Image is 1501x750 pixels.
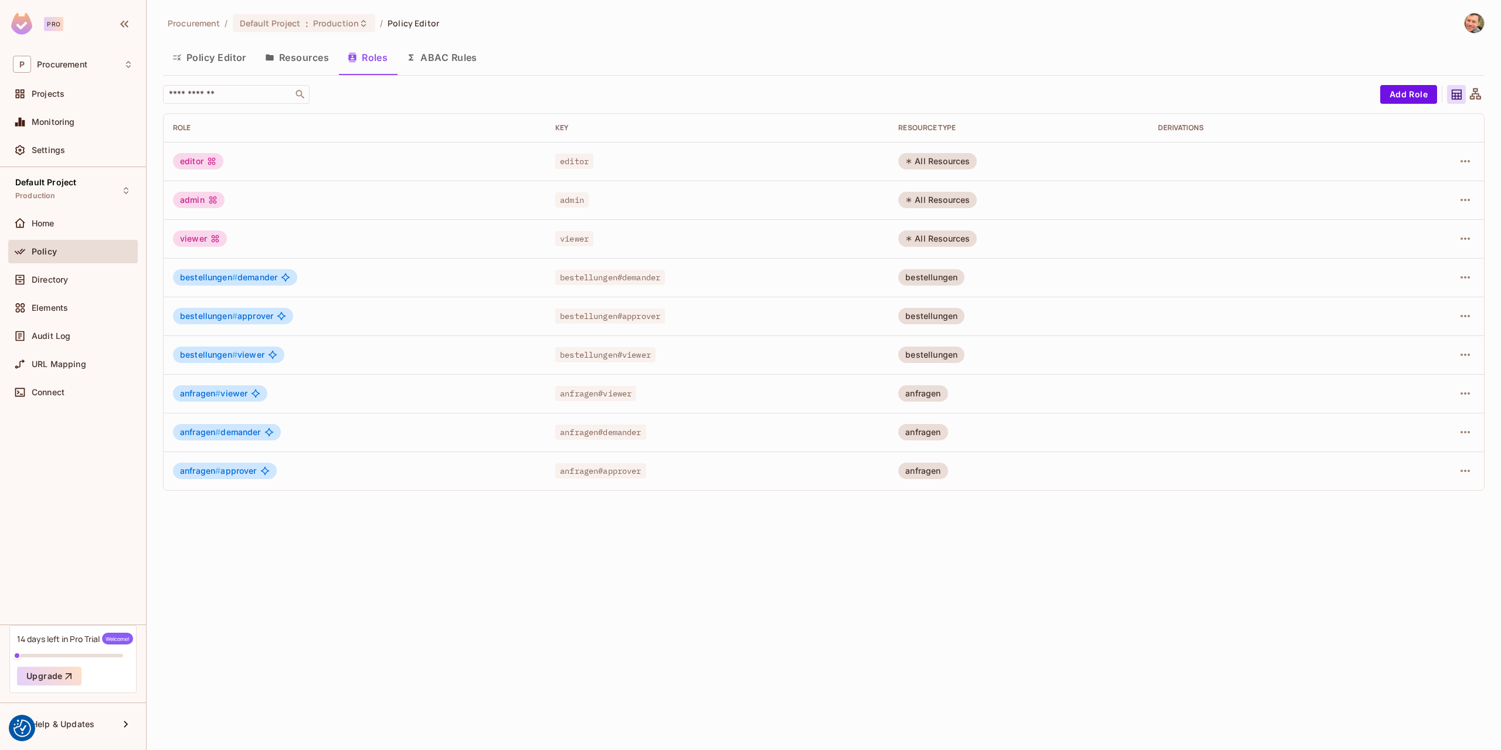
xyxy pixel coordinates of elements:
[102,633,133,644] span: Welcome!
[256,43,338,72] button: Resources
[1158,123,1374,133] div: Derivations
[32,303,68,313] span: Elements
[11,13,32,35] img: SReyMgAAAABJRU5ErkJggg==
[180,272,237,282] span: bestellungen
[32,331,70,341] span: Audit Log
[32,720,94,729] span: Help & Updates
[180,349,237,359] span: bestellungen
[898,230,977,247] div: All Resources
[555,425,646,440] span: anfragen#demander
[215,427,220,437] span: #
[232,272,237,282] span: #
[32,117,75,127] span: Monitoring
[173,230,227,247] div: viewer
[15,178,76,187] span: Default Project
[173,123,536,133] div: Role
[180,427,261,437] span: demander
[225,18,227,29] li: /
[180,466,220,476] span: anfragen
[898,308,965,324] div: bestellungen
[898,463,948,479] div: anfragen
[338,43,397,72] button: Roles
[44,17,63,31] div: Pro
[397,43,487,72] button: ABAC Rules
[240,18,301,29] span: Default Project
[898,347,965,363] div: bestellungen
[13,720,31,737] button: Consent Preferences
[13,720,31,737] img: Revisit consent button
[380,18,383,29] li: /
[180,427,220,437] span: anfragen
[180,311,237,321] span: bestellungen
[168,18,220,29] span: the active workspace
[215,466,220,476] span: #
[32,388,64,397] span: Connect
[555,463,646,478] span: anfragen#approver
[1380,85,1437,104] button: Add Role
[180,311,273,321] span: approver
[13,56,31,73] span: P
[32,247,57,256] span: Policy
[173,153,223,169] div: editor
[898,192,977,208] div: All Resources
[32,219,55,228] span: Home
[163,43,256,72] button: Policy Editor
[32,145,65,155] span: Settings
[232,311,237,321] span: #
[215,388,220,398] span: #
[32,359,86,369] span: URL Mapping
[32,275,68,284] span: Directory
[180,466,257,476] span: approver
[555,192,589,208] span: admin
[898,123,1139,133] div: RESOURCE TYPE
[1465,13,1484,33] img: Daniel Calendini
[388,18,439,29] span: Policy Editor
[898,385,948,402] div: anfragen
[37,60,87,69] span: Workspace: Procurement
[898,269,965,286] div: bestellungen
[17,667,81,685] button: Upgrade
[555,231,593,246] span: viewer
[555,308,665,324] span: bestellungen#approver
[898,153,977,169] div: All Resources
[15,191,56,201] span: Production
[555,154,593,169] span: editor
[180,273,277,282] span: demander
[180,388,220,398] span: anfragen
[180,350,264,359] span: viewer
[17,633,133,644] div: 14 days left in Pro Trial
[180,389,247,398] span: viewer
[32,89,64,99] span: Projects
[555,386,636,401] span: anfragen#viewer
[555,123,879,133] div: Key
[305,19,309,28] span: :
[898,424,948,440] div: anfragen
[173,192,225,208] div: admin
[313,18,359,29] span: Production
[555,347,656,362] span: bestellungen#viewer
[555,270,665,285] span: bestellungen#demander
[232,349,237,359] span: #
